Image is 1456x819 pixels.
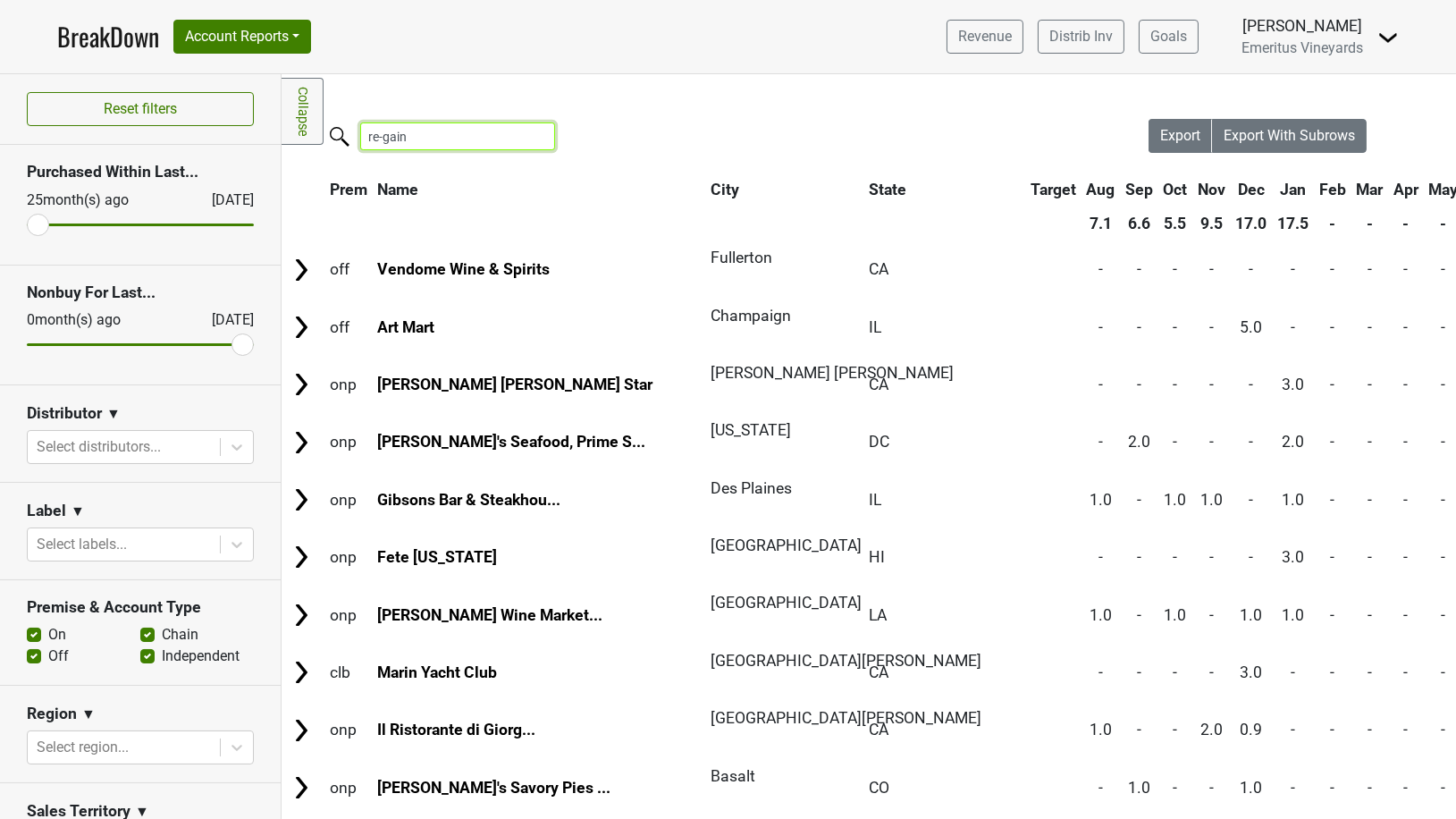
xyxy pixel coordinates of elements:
[173,20,311,54] button: Account Reports
[1273,173,1313,206] th: Jan: activate to sort column ascending
[27,404,102,423] h3: Distributor
[377,663,497,681] a: Marin Yacht Club
[377,491,560,509] a: Gibsons Bar & Steakhou...
[1232,207,1272,240] th: 17.0
[869,663,888,681] span: CA
[711,652,981,670] span: [GEOGRAPHIC_DATA][PERSON_NAME]
[288,486,315,513] img: Arrow right
[325,702,372,757] td: onp
[1442,376,1446,393] span: -
[325,300,372,355] td: off
[1232,173,1272,206] th: Dec: activate to sort column ascending
[1403,318,1408,336] span: -
[1241,39,1363,56] span: Emeritus Vineyards
[1282,433,1304,451] span: 2.0
[1291,779,1295,797] span: -
[1368,606,1372,624] span: -
[711,594,862,612] span: [GEOGRAPHIC_DATA]
[1291,260,1295,278] span: -
[1377,27,1399,48] img: Dropdown Menu
[1164,606,1186,624] span: 1.0
[288,659,315,686] img: Arrow right
[1250,376,1254,393] span: -
[869,260,888,278] span: CA
[1224,127,1355,144] span: Export With Subrows
[1212,119,1367,153] button: Export With Subrows
[288,314,315,341] img: Arrow right
[1159,173,1192,206] th: Oct: activate to sort column ascending
[162,624,198,646] label: Chain
[1173,433,1177,451] span: -
[869,491,881,509] span: IL
[1368,260,1372,278] span: -
[1121,173,1157,206] th: Sep: activate to sort column ascending
[1273,207,1313,240] th: 17.5
[1291,318,1295,336] span: -
[1193,173,1230,206] th: Nov: activate to sort column ascending
[325,357,372,412] td: onp
[377,318,434,336] a: Art Mart
[27,92,254,126] button: Reset filters
[864,173,1024,206] th: State: activate to sort column ascending
[711,709,981,727] span: [GEOGRAPHIC_DATA][PERSON_NAME]
[377,606,602,624] a: [PERSON_NAME] Wine Market...
[1173,548,1177,566] span: -
[1241,318,1263,336] span: 5.0
[288,257,315,283] img: Arrow right
[1209,606,1214,624] span: -
[869,376,888,393] span: CA
[947,20,1023,54] a: Revenue
[1137,491,1141,509] span: -
[1368,318,1372,336] span: -
[196,309,254,331] div: [DATE]
[1098,779,1103,797] span: -
[1090,606,1112,624] span: 1.0
[1250,433,1254,451] span: -
[1330,548,1334,566] span: -
[1330,318,1334,336] span: -
[1250,548,1254,566] span: -
[1139,20,1199,54] a: Goals
[377,779,610,797] a: [PERSON_NAME]'s Savory Pies ...
[1038,20,1124,54] a: Distrib Inv
[869,606,887,624] span: LA
[869,721,888,739] span: CA
[1403,779,1408,797] span: -
[330,181,367,198] span: Prem
[288,602,315,629] img: Arrow right
[1173,779,1177,797] span: -
[1200,491,1223,509] span: 1.0
[325,529,372,585] td: onp
[1137,548,1141,566] span: -
[1282,548,1304,566] span: 3.0
[711,479,792,497] span: Des Plaines
[325,241,372,297] td: off
[325,645,372,700] td: clb
[1200,721,1223,739] span: 2.0
[1209,260,1214,278] span: -
[106,403,121,425] span: ▼
[1137,721,1141,739] span: -
[1442,721,1446,739] span: -
[1352,173,1388,206] th: Mar: activate to sort column ascending
[377,548,497,566] a: Fete [US_STATE]
[377,721,535,739] a: Il Ristorante di Giorg...
[1209,663,1214,681] span: -
[1241,14,1363,38] div: [PERSON_NAME]
[1209,548,1214,566] span: -
[1173,376,1177,393] span: -
[71,501,85,522] span: ▼
[1090,491,1112,509] span: 1.0
[325,472,372,528] td: onp
[1173,260,1177,278] span: -
[1282,606,1304,624] span: 1.0
[869,433,889,451] span: DC
[377,181,418,198] span: Name
[325,173,372,206] th: Prem: activate to sort column ascending
[1137,376,1141,393] span: -
[1098,318,1103,336] span: -
[282,78,324,145] a: Collapse
[1209,779,1214,797] span: -
[1403,721,1408,739] span: -
[1330,433,1334,451] span: -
